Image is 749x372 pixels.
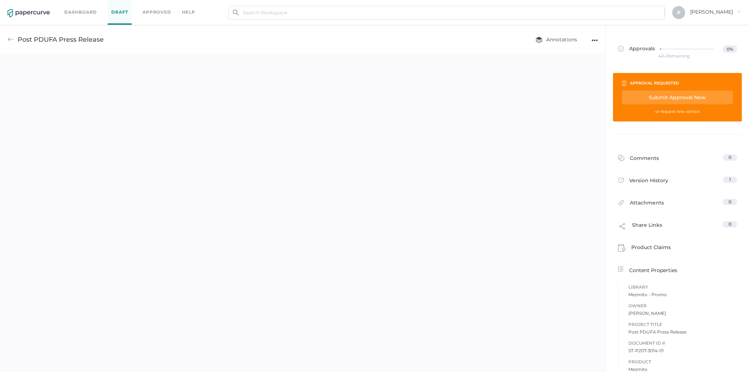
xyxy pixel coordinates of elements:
[729,177,731,182] span: 1
[618,176,737,187] a: Version History1
[677,10,680,15] span: J I
[628,358,737,366] span: Product
[142,8,171,16] a: Approved
[618,199,624,208] img: attachments-icon.0dd0e375.svg
[618,154,737,165] a: Comments0
[591,35,598,45] div: ●●●
[618,243,737,254] a: Product Claims
[228,6,665,19] input: Search Workspace
[614,38,741,60] a: Approvals0%
[618,45,655,53] span: Approvals
[618,222,627,233] img: share-link-icon.af96a55c.svg
[628,339,737,347] span: Document ID #
[618,154,659,165] div: Comments
[630,79,679,87] div: approval requested
[618,266,624,272] img: content-properties-icon.34d20aed.svg
[628,347,737,354] span: ST-P207-3014-01
[528,33,584,46] button: Annotations
[628,302,737,310] span: Owner
[618,46,624,52] img: approved-grey.341b8de9.svg
[618,221,737,235] a: Share Links0
[690,9,741,15] span: [PERSON_NAME]
[182,8,195,16] div: help
[628,329,737,336] span: Post PDUFA Press Release
[736,9,741,14] i: arrow_right
[618,266,737,274] div: Content Properties
[723,45,737,53] span: 0%
[618,176,668,187] div: Version History
[535,36,543,43] img: annotation-layers.cc6d0e6b.svg
[622,91,733,104] div: Submit Approval Now
[233,10,239,15] img: search.bf03fe8b.svg
[729,221,731,227] span: 0
[618,199,664,210] div: Attachments
[8,36,14,43] img: back-arrow-grey.72011ae3.svg
[618,199,737,210] a: Attachments0
[628,283,737,291] span: Library
[622,107,733,115] div: or request new version
[618,244,626,252] img: claims-icon.71597b81.svg
[628,310,737,317] span: [PERSON_NAME]
[618,221,662,235] div: Share Links
[628,321,737,329] span: Project Title
[535,36,577,43] span: Annotations
[64,8,97,16] a: Dashboard
[18,33,104,46] div: Post PDUFA Press Release
[618,155,624,163] img: comment-icon.4fbda5a2.svg
[628,291,737,298] span: Mezmito - Promo
[729,199,731,205] span: 0
[729,155,731,160] span: 0
[618,243,671,254] div: Product Claims
[618,177,624,184] img: versions-icon.ee5af6b0.svg
[622,80,626,86] img: clipboard-icon-white.67177333.svg
[8,9,50,18] img: papercurve-logo-colour.7244d18c.svg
